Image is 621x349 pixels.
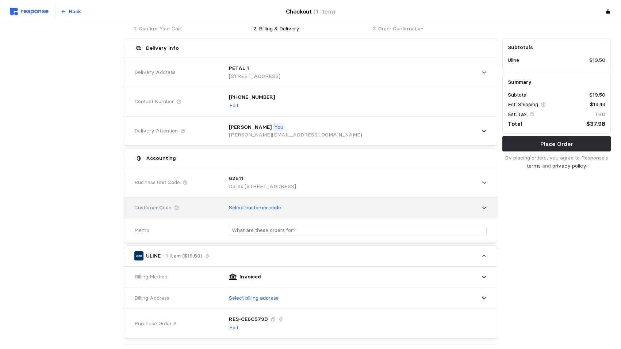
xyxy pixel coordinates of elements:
p: Edit [229,324,238,332]
p: 3. Order Confirmation [373,25,487,33]
button: Place Order [502,136,611,151]
p: TBD [595,110,605,119]
span: Billing Method [134,273,168,281]
h5: Subtotals [508,44,605,51]
span: Business Unit Code [134,179,180,187]
p: 62511 [229,174,243,183]
span: Memo [134,226,149,234]
span: Contact Number [134,98,174,106]
p: [STREET_ADDRESS] [229,72,280,80]
p: Select customer code [229,204,281,212]
p: ULINE [146,252,161,260]
p: [PERSON_NAME] [229,123,272,131]
p: 1. Confirm Your Cart [134,25,248,33]
p: Edit [229,102,238,110]
span: Customer Code [134,204,172,212]
p: $19.50 [589,56,605,64]
a: terms [527,162,541,169]
p: PETAL 1 [229,64,249,72]
p: Uline [508,56,519,64]
button: Edit [229,323,239,332]
span: Purchase Order # [134,320,177,328]
h5: Accounting [146,154,176,162]
p: [PERSON_NAME][EMAIL_ADDRESS][DOMAIN_NAME] [229,131,362,139]
p: [PHONE_NUMBER] [229,93,275,101]
p: $18.48 [590,101,605,109]
button: ULINE· 1 Item ($19.50) [124,246,497,266]
h4: Checkout [286,7,335,16]
p: $37.98 [586,119,605,128]
p: Place Order [540,139,573,149]
p: $19.50 [589,91,605,99]
img: svg%3e [10,8,49,15]
p: Est. Shipping [508,101,538,109]
p: Est. Tax [508,110,527,119]
p: Back [69,8,81,16]
input: What are these orders for? [232,225,484,236]
p: By placing orders, you agree to Response's and [502,154,611,170]
a: privacy policy [552,162,586,169]
span: Delivery Address [134,68,176,76]
p: Invoiced [239,273,261,281]
h5: Summary [508,78,605,86]
p: You [274,123,283,131]
p: RES-CE6C579D [229,315,268,323]
span: Delivery Attention [134,127,178,135]
p: 2. Billing & Delivery [253,25,368,33]
span: (1 Item) [314,8,335,15]
button: Edit [229,101,239,110]
p: · 1 Item ($19.50) [163,252,202,260]
span: Billing Address [134,294,169,302]
div: ULINE· 1 Item ($19.50) [124,267,497,338]
p: Select billing address [229,294,279,302]
h5: Delivery Info [146,44,179,52]
p: Subtotal [508,91,528,99]
p: Total [508,119,522,128]
p: Dallas [STREET_ADDRESS] [229,183,296,191]
button: Back [57,5,85,19]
